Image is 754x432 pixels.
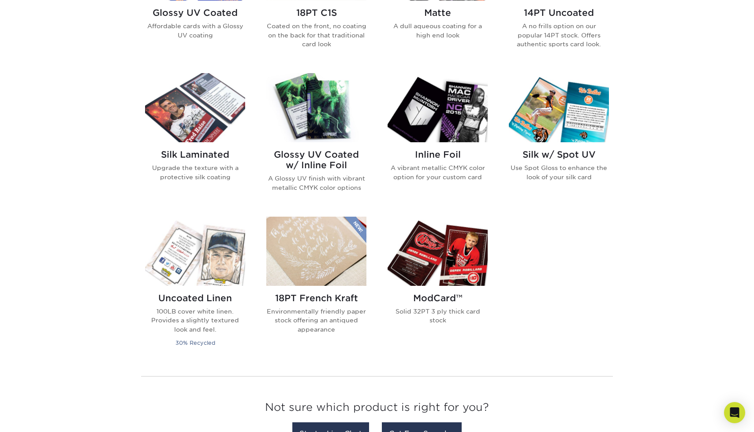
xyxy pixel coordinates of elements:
[145,293,245,303] h2: Uncoated Linen
[388,293,488,303] h2: ModCard™
[509,7,609,18] h2: 14PT Uncoated
[388,307,488,325] p: Solid 32PT 3 ply thick card stock
[175,340,215,346] small: 30% Recycled
[145,217,245,286] img: Uncoated Linen Trading Cards
[145,73,245,206] a: Silk Laminated Trading Cards Silk Laminated Upgrade the texture with a protective silk coating
[145,163,245,181] p: Upgrade the texture with a protective silk coating
[388,217,488,358] a: ModCard™ Trading Cards ModCard™ Solid 32PT 3 ply thick card stock
[388,73,488,206] a: Inline Foil Trading Cards Inline Foil A vibrant metallic CMYK color option for your custom card
[145,307,245,334] p: 100LB cover white linen. Provides a slightly textured look and feel.
[145,149,245,160] h2: Silk Laminated
[266,217,366,286] img: 18PT French Kraft Trading Cards
[388,217,488,286] img: ModCard™ Trading Cards
[509,73,609,142] img: Silk w/ Spot UV Trading Cards
[266,7,366,18] h2: 18PT C1S
[388,7,488,18] h2: Matte
[145,217,245,358] a: Uncoated Linen Trading Cards Uncoated Linen 100LB cover white linen. Provides a slightly textured...
[509,149,609,160] h2: Silk w/ Spot UV
[266,307,366,334] p: Environmentally friendly paper stock offering an antiqued appearance
[509,73,609,206] a: Silk w/ Spot UV Trading Cards Silk w/ Spot UV Use Spot Gloss to enhance the look of your silk card
[344,217,366,243] img: New Product
[388,73,488,142] img: Inline Foil Trading Cards
[266,174,366,192] p: A Glossy UV finish with vibrant metallic CMYK color options
[141,394,613,425] h3: Not sure which product is right for you?
[266,73,366,142] img: Glossy UV Coated w/ Inline Foil Trading Cards
[266,293,366,303] h2: 18PT French Kraft
[266,149,366,170] h2: Glossy UV Coated w/ Inline Foil
[388,149,488,160] h2: Inline Foil
[145,73,245,142] img: Silk Laminated Trading Cards
[388,163,488,181] p: A vibrant metallic CMYK color option for your custom card
[266,73,366,206] a: Glossy UV Coated w/ Inline Foil Trading Cards Glossy UV Coated w/ Inline Foil A Glossy UV finish ...
[724,402,745,423] div: Open Intercom Messenger
[509,163,609,181] p: Use Spot Gloss to enhance the look of your silk card
[266,217,366,358] a: 18PT French Kraft Trading Cards 18PT French Kraft Environmentally friendly paper stock offering a...
[509,22,609,48] p: A no frills option on our popular 14PT stock. Offers authentic sports card look.
[388,22,488,40] p: A dull aqueous coating for a high end look
[266,22,366,48] p: Coated on the front, no coating on the back for that traditional card look
[145,7,245,18] h2: Glossy UV Coated
[145,22,245,40] p: Affordable cards with a Glossy UV coating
